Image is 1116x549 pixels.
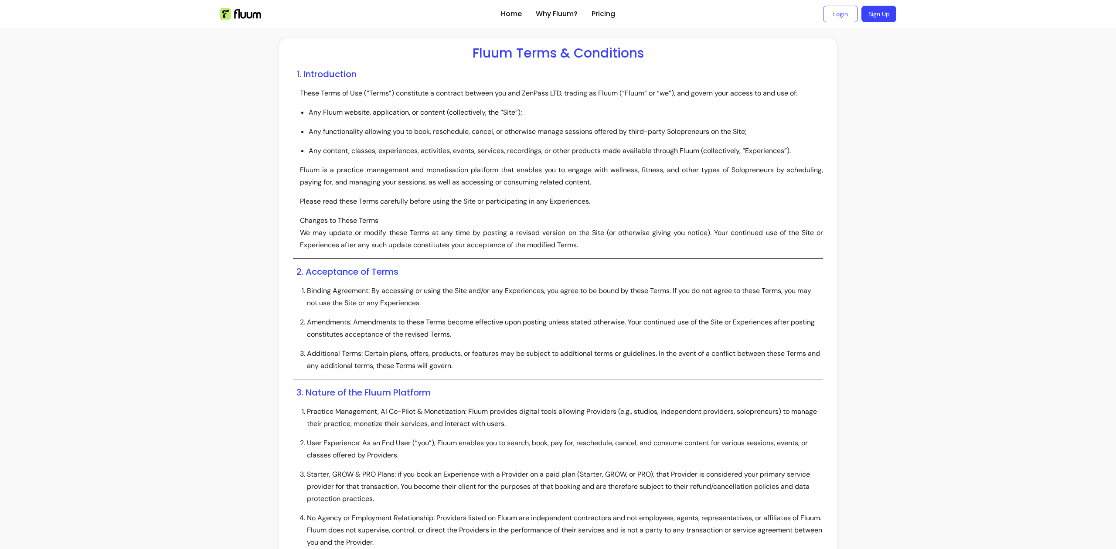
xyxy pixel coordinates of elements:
[307,437,823,461] li: User Experience: As an End User (“you”), Fluum enables you to search, book, pay for, reschedule, ...
[220,8,261,20] img: Fluum Logo
[536,9,578,19] a: Why Fluum?
[307,285,823,309] li: Binding Agreement: By accessing or using the Site and/or any Experiences, you agree to be bound b...
[300,87,823,99] p: These Terms of Use (“Terms”) constitute a contract between you and ZenPass LTD, trading as Fluum ...
[300,164,823,188] p: Fluum is a practice management and monetisation platform that enables you to engage with wellness...
[307,468,823,505] li: Starter, GROW & PRO Plans: if you book an Experience with a Provider on a paid plan (Starter, GRO...
[307,406,823,430] li: Practice Management, AI Co-Pilot & Monetization: Fluum provides digital tools allowing Providers ...
[823,6,858,22] a: Login
[300,215,823,251] p: Changes to These Terms We may update or modify these Terms at any time by posting a revised versi...
[307,348,823,372] li: Additional Terms: Certain plans, offers, products, or features may be subject to additional terms...
[861,6,896,22] a: Sign Up
[501,9,522,19] a: Home
[296,386,823,399] h3: 3. Nature of the Fluum Platform
[592,9,615,19] a: Pricing
[309,126,823,138] li: Any functionality allowing you to book, reschedule, cancel, or otherwise manage sessions offered ...
[293,45,823,61] h1: Fluum Terms & Conditions
[307,316,823,341] li: Amendments: Amendments to these Terms become effective upon posting unless stated otherwise. Your...
[296,266,823,278] h3: 2. Acceptance of Terms
[300,195,823,208] p: Please read these Terms carefully before using the Site or participating in any Experiences.
[309,145,823,157] li: Any content, classes, experiences, activities, events, services, recordings, or other products ma...
[309,106,823,119] li: Any Fluum website, application, or content (collectively, the “Site”);
[296,68,823,80] h3: 1. Introduction
[307,512,823,549] li: No Agency or Employment Relationship: Providers listed on Fluum are independent contractors and n...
